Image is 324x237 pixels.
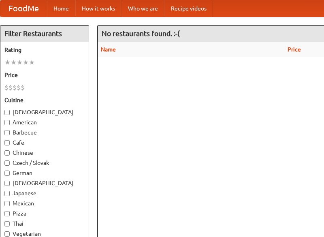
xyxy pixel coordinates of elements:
a: Who we are [122,0,164,17]
ng-pluralize: No restaurants found. :-( [102,30,180,37]
label: [DEMOGRAPHIC_DATA] [4,179,85,187]
input: [DEMOGRAPHIC_DATA] [4,110,10,115]
li: $ [21,83,25,92]
a: FoodMe [0,0,47,17]
li: ★ [23,58,29,67]
label: Czech / Slovak [4,159,85,167]
input: Pizza [4,211,10,216]
input: Chinese [4,150,10,156]
li: $ [13,83,17,92]
label: Pizza [4,209,85,218]
input: Vegetarian [4,231,10,237]
li: ★ [17,58,23,67]
h5: Cuisine [4,96,85,104]
input: [DEMOGRAPHIC_DATA] [4,181,10,186]
input: Mexican [4,201,10,206]
a: Home [47,0,75,17]
input: American [4,120,10,125]
a: How it works [75,0,122,17]
li: $ [17,83,21,92]
label: Barbecue [4,128,85,137]
label: Mexican [4,199,85,207]
h4: Filter Restaurants [0,26,89,42]
input: Japanese [4,191,10,196]
label: American [4,118,85,126]
input: Czech / Slovak [4,160,10,166]
label: [DEMOGRAPHIC_DATA] [4,108,85,116]
li: ★ [4,58,11,67]
label: Japanese [4,189,85,197]
label: Cafe [4,139,85,147]
li: $ [9,83,13,92]
li: $ [4,83,9,92]
a: Name [101,46,116,53]
label: Chinese [4,149,85,157]
input: Thai [4,221,10,226]
h5: Rating [4,46,85,54]
label: Thai [4,220,85,228]
input: Cafe [4,140,10,145]
a: Price [288,46,301,53]
input: Barbecue [4,130,10,135]
input: German [4,171,10,176]
li: ★ [11,58,17,67]
li: ★ [29,58,35,67]
h5: Price [4,71,85,79]
a: Recipe videos [164,0,213,17]
label: German [4,169,85,177]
